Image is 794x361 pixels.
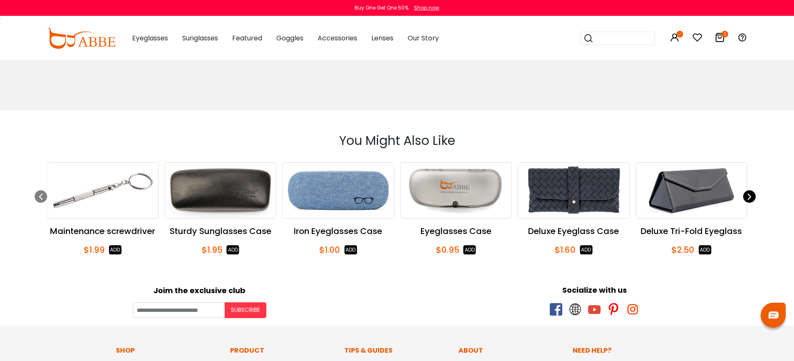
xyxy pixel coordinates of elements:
div: 19 / 58 [165,162,276,256]
a: Eyeglasses Case [400,162,512,219]
div: Deluxe Tri-Fold Eyeglass Case AB01402 [636,225,747,237]
span: $1.60 [555,244,576,256]
span: $1.99 [84,244,105,256]
div: Iron Eyeglasses Case AB06401 [283,225,394,237]
a: Deluxe Eyeglass Case AB06002 [518,162,630,219]
span: instagram [626,303,639,316]
a: Shop now [410,4,439,11]
div: 21 / 58 [400,162,512,256]
img: Maintenance screwdriver [48,163,158,219]
span: Eyeglasses [132,33,168,43]
div: Eyeglasses Case [400,225,512,237]
div: Deluxe Eyeglass Case AB06002 [518,225,630,237]
span: $1.95 [202,244,223,256]
span: facebook [550,303,562,316]
a: Deluxe Tri-Fold Eyeglass Case AB01402 [636,162,747,219]
img: abbeglasses.com [47,28,115,49]
div: Socialize with us [401,284,788,296]
span: Sunglasses [182,33,218,43]
input: Your email [133,302,225,318]
div: 18 / 58 [47,162,159,256]
span: Accessories [318,33,357,43]
button: ADD [463,245,476,254]
a: Maintenance screwdriver [47,162,159,219]
button: ADD [344,245,357,254]
p: About [458,346,564,356]
a: 1 [715,34,725,44]
img: Eyeglasses Case [401,163,511,219]
span: $0.95 [436,244,459,256]
p: Product [230,346,336,356]
div: Sturdy Sunglasses Case [165,225,276,237]
span: Featured [232,33,262,43]
button: ADD [109,245,121,254]
div: 22 / 58 [518,162,630,256]
button: ADD [699,245,711,254]
a: Sturdy Sunglasses Case [165,162,276,219]
img: Deluxe Tri-Fold Eyeglass Case AB01402 [636,163,747,219]
span: $1.00 [319,244,340,256]
i: 1 [721,31,728,37]
button: ADD [580,245,592,254]
span: Our Story [408,33,439,43]
div: Next slide [743,190,756,203]
span: twitter [569,303,581,316]
div: 20 / 58 [283,162,394,256]
div: Shop now [414,4,439,12]
p: Shop [116,346,222,356]
img: chat [769,311,779,319]
div: Maintenance screwdriver [47,225,159,237]
p: Tips & Guides [344,346,450,356]
button: Subscribe [225,302,266,318]
img: Sturdy Sunglasses Case [165,163,276,219]
img: Iron Eyeglasses Case AB06401 [283,163,394,219]
p: Need Help? [573,346,679,356]
div: Buy One Get One 50% [355,4,408,12]
a: Iron Eyeglasses Case AB06401 [283,162,394,219]
span: Goggles [276,33,303,43]
span: youtube [588,303,601,316]
div: Joim the exclusive club [6,283,393,296]
img: Deluxe Eyeglass Case AB06002 [518,163,629,219]
div: 23 / 58 [636,162,747,256]
button: ADD [227,245,239,254]
span: pinterest [607,303,620,316]
span: Lenses [371,33,393,43]
span: $2.50 [671,244,694,256]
